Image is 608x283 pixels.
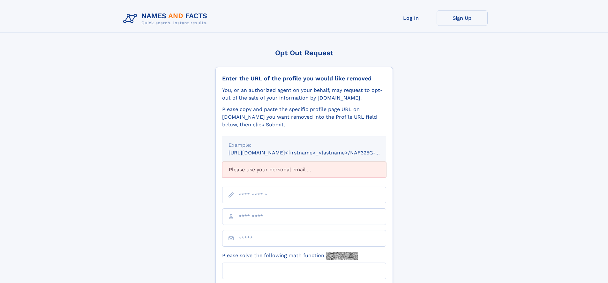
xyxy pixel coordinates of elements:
div: Enter the URL of the profile you would like removed [222,75,386,82]
a: Sign Up [437,10,488,26]
div: Opt Out Request [215,49,393,57]
div: You, or an authorized agent on your behalf, may request to opt-out of the sale of your informatio... [222,86,386,102]
div: Example: [229,141,380,149]
div: Please use your personal email ... [222,162,386,178]
div: Please copy and paste the specific profile page URL on [DOMAIN_NAME] you want removed into the Pr... [222,106,386,129]
a: Log In [386,10,437,26]
img: Logo Names and Facts [121,10,213,27]
label: Please solve the following math function: [222,252,358,260]
small: [URL][DOMAIN_NAME]<firstname>_<lastname>/NAF325G-xxxxxxxx [229,150,398,156]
